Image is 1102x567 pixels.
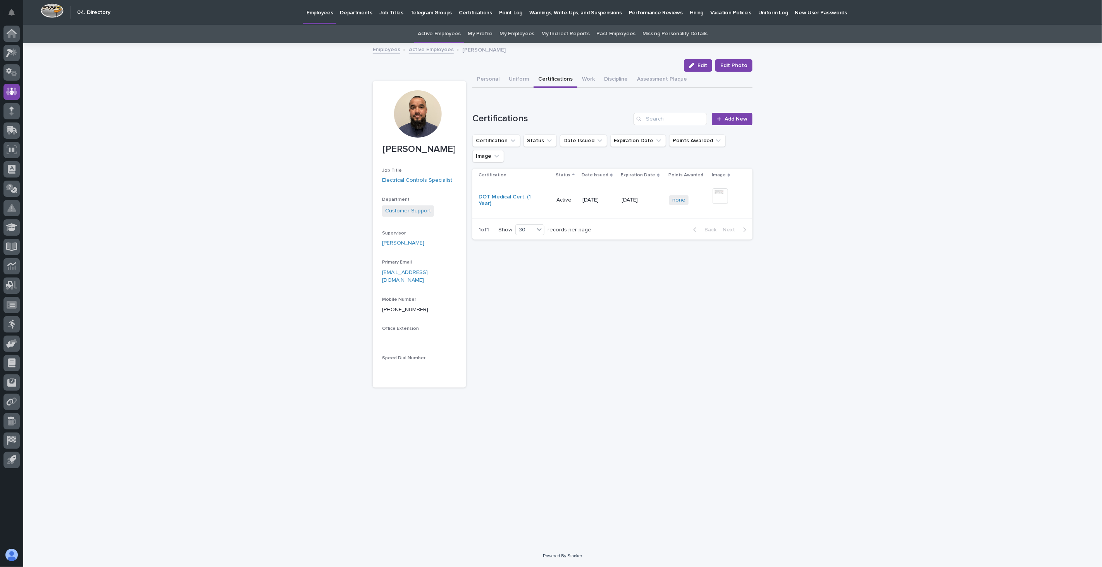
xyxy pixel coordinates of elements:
a: [EMAIL_ADDRESS][DOMAIN_NAME] [382,270,428,283]
p: Expiration Date [621,171,655,179]
span: Edit [697,63,707,68]
input: Search [634,113,707,125]
p: Points Awarded [668,171,703,179]
a: DOT Medical Cert. (1 Year) [479,194,543,207]
span: Primary Email [382,260,412,265]
p: [DATE] [582,197,615,203]
a: Customer Support [385,207,431,215]
span: Office Extension [382,326,419,331]
p: Certification [479,171,506,179]
button: Edit [684,59,712,72]
span: Back [700,227,716,233]
button: Personal [472,72,504,88]
p: [DATE] [622,195,639,203]
span: Job Title [382,168,402,173]
button: Points Awarded [669,134,726,147]
button: Image [472,150,504,162]
tr: DOT Medical Cert. (1 Year) ActiveActive [DATE][DATE][DATE] none [472,182,752,219]
button: Status [523,134,557,147]
p: - [382,335,457,343]
a: none [672,197,685,203]
button: Assessment Plaque [632,72,692,88]
span: Mobile Number [382,297,416,302]
a: [PHONE_NUMBER] [382,307,428,312]
a: Missing Personality Details [642,25,708,43]
button: users-avatar [3,547,20,563]
a: Electrical Controls Specialist [382,176,452,184]
a: Powered By Stacker [543,553,582,558]
span: Speed Dial Number [382,356,425,360]
button: Discipline [599,72,632,88]
a: My Employees [499,25,534,43]
a: Active Employees [409,45,454,53]
h2: 04. Directory [77,9,110,16]
p: Show [498,227,512,233]
a: My Profile [468,25,492,43]
h1: Certifications [472,113,630,124]
p: - [382,364,457,372]
div: 30 [516,226,534,234]
button: Certification [472,134,520,147]
a: Add New [712,113,752,125]
p: Date Issued [582,171,608,179]
button: Next [720,226,752,233]
a: Employees [373,45,400,53]
span: Add New [725,116,747,122]
button: Certifications [534,72,577,88]
button: Date Issued [560,134,607,147]
button: Work [577,72,599,88]
button: Back [687,226,720,233]
p: 1 of 1 [472,221,495,240]
a: Past Employees [597,25,636,43]
a: [PERSON_NAME] [382,239,424,247]
a: Active Employees [418,25,461,43]
button: Edit Photo [715,59,752,72]
span: Next [723,227,740,233]
p: [PERSON_NAME] [382,144,457,155]
img: Workspace Logo [41,3,64,18]
span: Supervisor [382,231,406,236]
div: Notifications [10,9,20,22]
button: Expiration Date [610,134,666,147]
p: Active [556,195,573,203]
p: Status [556,171,570,179]
button: Uniform [504,72,534,88]
p: records per page [548,227,591,233]
p: Image [712,171,726,179]
span: Edit Photo [720,62,747,69]
span: Department [382,197,410,202]
a: My Indirect Reports [541,25,589,43]
button: Notifications [3,5,20,21]
p: [PERSON_NAME] [462,45,506,53]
